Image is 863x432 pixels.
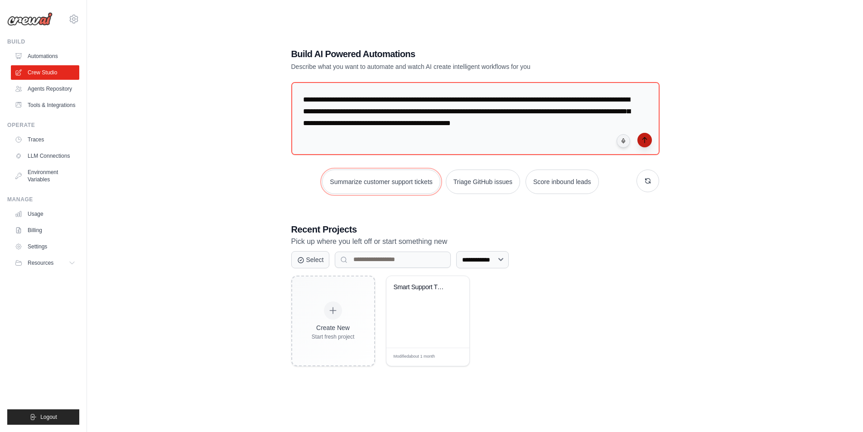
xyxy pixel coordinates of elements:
button: Select [291,251,330,268]
button: Score inbound leads [526,170,599,194]
button: Click to speak your automation idea [617,134,630,148]
a: Billing [11,223,79,238]
span: Logout [40,413,57,421]
span: Resources [28,259,53,267]
a: Agents Repository [11,82,79,96]
h1: Build AI Powered Automations [291,48,596,60]
div: Manage [7,196,79,203]
a: Environment Variables [11,165,79,187]
div: Smart Support Ticket Processor [394,283,448,291]
img: Logo [7,12,53,26]
p: Pick up where you left off or start something new [291,236,659,248]
div: Start fresh project [312,333,355,340]
button: Resources [11,256,79,270]
button: Triage GitHub issues [446,170,520,194]
a: LLM Connections [11,149,79,163]
a: Usage [11,207,79,221]
span: Modified about 1 month [394,354,435,360]
div: Create New [312,323,355,332]
div: Operate [7,121,79,129]
p: Describe what you want to automate and watch AI create intelligent workflows for you [291,62,596,71]
h3: Recent Projects [291,223,659,236]
a: Tools & Integrations [11,98,79,112]
button: Summarize customer support tickets [322,170,440,194]
div: Build [7,38,79,45]
a: Settings [11,239,79,254]
a: Crew Studio [11,65,79,80]
button: Logout [7,409,79,425]
a: Traces [11,132,79,147]
span: Edit [448,354,455,360]
button: Get new suggestions [636,170,659,192]
a: Automations [11,49,79,63]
